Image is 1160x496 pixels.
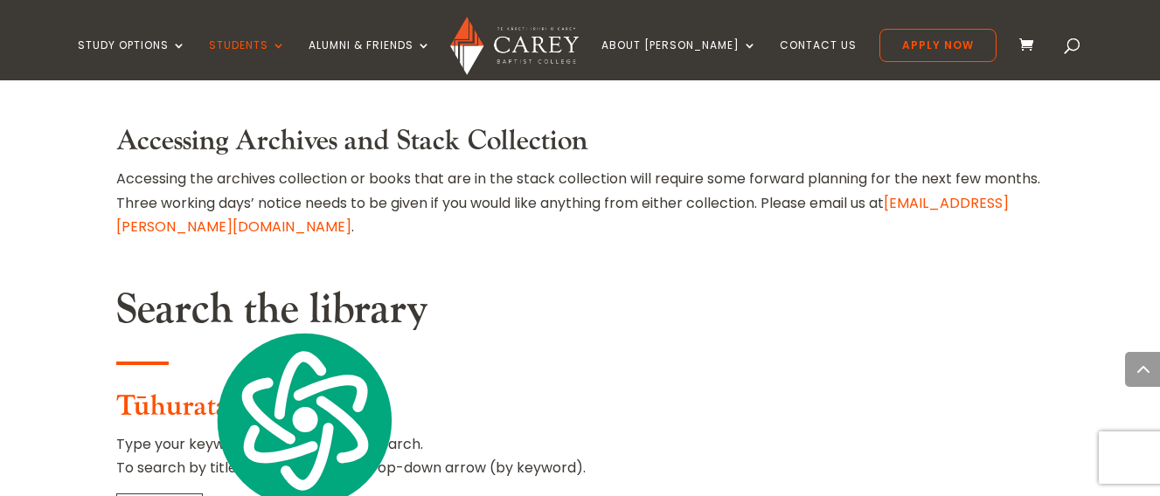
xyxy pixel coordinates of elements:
p: Accessing the archives collection or books that are in the stack collection will require some for... [116,167,1045,238]
img: Carey Baptist College [450,17,579,75]
a: About [PERSON_NAME] [601,39,757,80]
a: [EMAIL_ADDRESS][PERSON_NAME][DOMAIN_NAME] [116,193,1009,237]
p: Type your keyword(s) here and click search. To search by title or author use the drop-down arrow ... [116,432,1045,493]
a: Apply Now [879,29,997,62]
h3: Accessing Archives and Stack Collection [116,125,1045,167]
a: Alumni & Friends [309,39,431,80]
h3: Tūhuratanga [116,390,1045,432]
a: Contact Us [780,39,857,80]
a: Students [209,39,286,80]
h2: Search the library [116,285,1045,344]
a: Study Options [78,39,186,80]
